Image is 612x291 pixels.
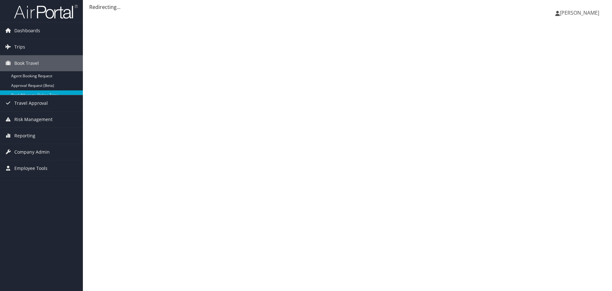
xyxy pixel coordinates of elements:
span: Trips [14,39,25,55]
span: Risk Management [14,111,53,127]
span: Reporting [14,128,35,144]
div: Redirecting... [89,3,606,11]
span: [PERSON_NAME] [560,9,599,16]
a: [PERSON_NAME] [555,3,606,22]
img: airportal-logo.png [14,4,78,19]
span: Dashboards [14,23,40,39]
span: Employee Tools [14,160,47,176]
span: Book Travel [14,55,39,71]
span: Travel Approval [14,95,48,111]
span: Company Admin [14,144,50,160]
